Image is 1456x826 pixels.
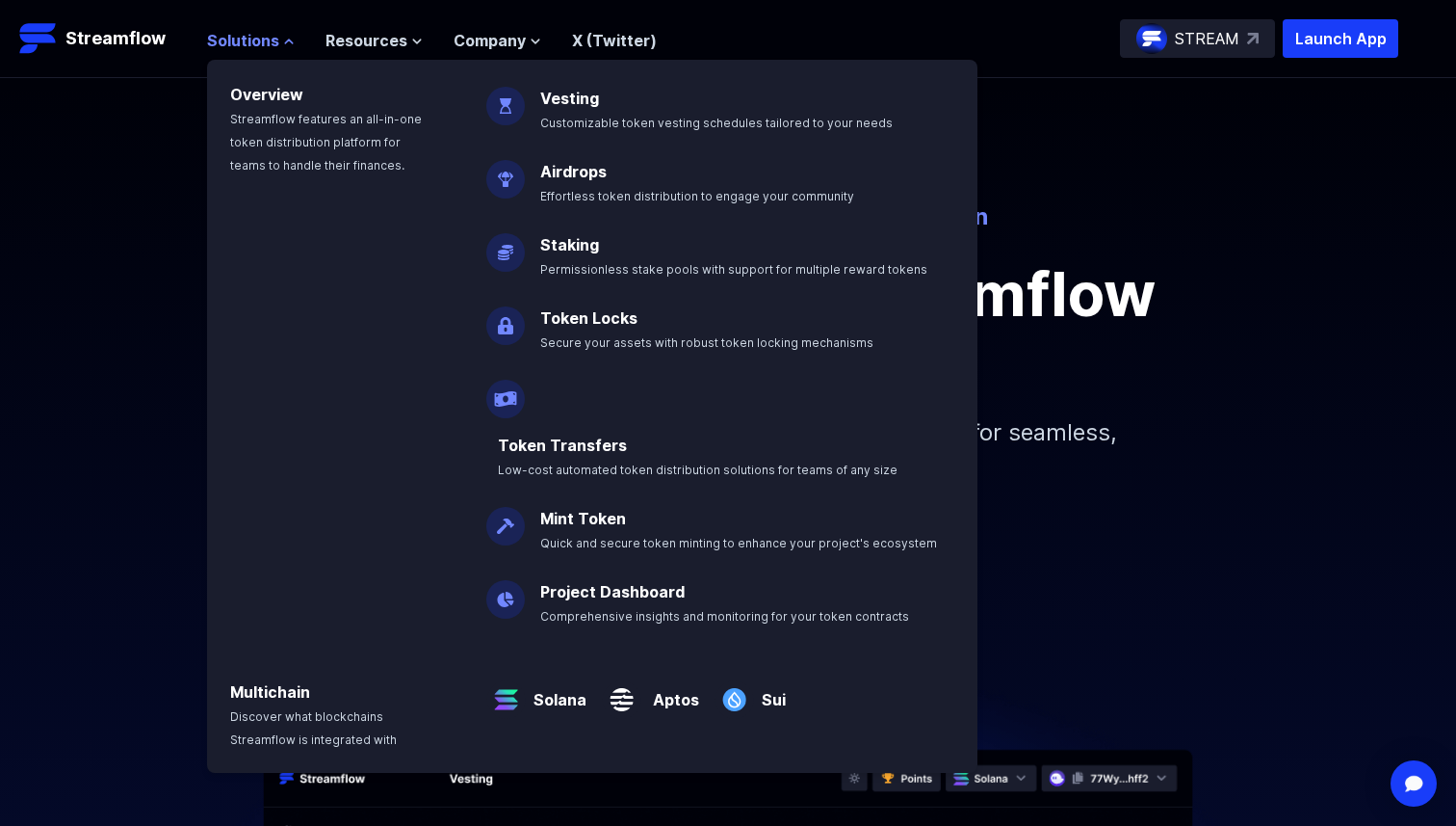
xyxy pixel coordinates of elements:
span: Comprehensive insights and monitoring for your token contracts [540,609,909,624]
p: STREAM [1175,27,1239,50]
span: Customizable token vesting schedules tailored to your needs [540,116,893,130]
img: Payroll [486,364,525,418]
p: Streamflow [65,25,166,52]
img: Mint Token [486,492,525,546]
button: Resources [325,29,423,52]
img: Token Locks [486,291,525,345]
img: top-right-arrow.svg [1247,33,1259,44]
span: Low-cost automated token distribution solutions for teams of any size [498,463,897,477]
a: STREAM [1120,19,1275,58]
span: Secure your assets with robust token locking mechanisms [540,335,873,350]
span: Discover what blockchains Streamflow is integrated with [230,709,397,747]
img: Streamflow Logo [19,19,58,58]
img: Solana [486,665,526,719]
img: Vesting [486,71,525,125]
a: Vesting [540,89,599,108]
a: X (Twitter) [572,31,657,50]
a: Token Transfers [498,436,627,455]
a: Staking [540,235,599,254]
button: Company [454,29,541,52]
img: Project Dashboard [486,565,525,619]
span: Effortless token distribution to engage your community [540,189,854,203]
a: Sui [754,673,786,711]
a: Project Dashboard [540,582,685,601]
button: Solutions [207,29,295,52]
a: Solana [526,673,586,711]
span: Streamflow features an all-in-one token distribution platform for teams to handle their finances. [230,112,422,173]
div: Open Intercom Messenger [1391,760,1437,807]
a: Airdrops [540,162,607,181]
span: Resources [325,29,407,52]
a: Mint Token [540,509,626,528]
a: Overview [230,85,303,104]
img: Airdrops [486,145,525,199]
span: Quick and secure token minting to enhance your project's ecosystem [540,536,937,550]
a: Aptos [641,673,699,711]
button: Launch App [1283,19,1398,58]
span: Company [454,29,526,52]
span: Solutions [207,29,279,52]
a: Multichain [230,682,310,702]
p: Automated and transparent token distribution [195,201,1261,232]
img: Sui [715,665,754,719]
a: Streamflow [19,19,188,58]
img: Aptos [602,665,641,719]
img: streamflow-logo-circle.png [1136,23,1167,54]
span: Permissionless stake pools with support for multiple reward tokens [540,262,927,277]
a: Token Locks [540,308,637,328]
img: Staking [486,218,525,272]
